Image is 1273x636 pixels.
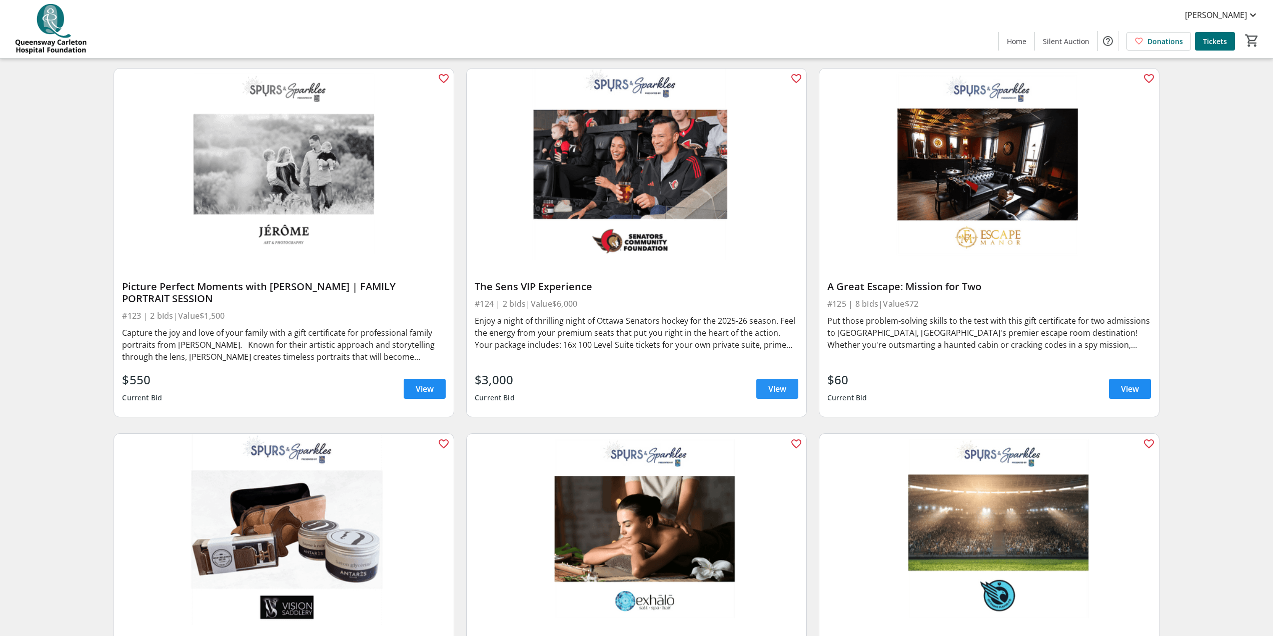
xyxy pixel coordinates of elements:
[1126,32,1191,51] a: Donations
[467,434,806,625] img: Just Add Salt: A Breath of Fresh Air for Two
[6,4,95,54] img: QCH Foundation's Logo
[1035,32,1097,51] a: Silent Auction
[475,281,798,293] div: The Sens VIP Experience
[819,434,1159,625] img: Game On: VIP Club Seats with the Ottawa Rapids!
[1147,36,1183,47] span: Donations
[1143,73,1155,85] mat-icon: favorite_outline
[1007,36,1026,47] span: Home
[467,69,806,260] img: The Sens VIP Experience
[475,297,798,311] div: #124 | 2 bids | Value $6,000
[1143,438,1155,450] mat-icon: favorite_outline
[1177,7,1267,23] button: [PERSON_NAME]
[416,383,434,395] span: View
[827,389,867,407] div: Current Bid
[827,297,1151,311] div: #125 | 8 bids | Value $72
[122,281,446,305] div: Picture Perfect Moments with [PERSON_NAME] | FAMILY PORTRAIT SESSION
[438,73,450,85] mat-icon: favorite_outline
[114,434,454,625] img: Equestrian Elegance by Vision Saddlery
[122,389,162,407] div: Current Bid
[1098,31,1118,51] button: Help
[999,32,1034,51] a: Home
[475,371,515,389] div: $3,000
[1121,383,1139,395] span: View
[122,309,446,323] div: #123 | 2 bids | Value $1,500
[122,371,162,389] div: $550
[475,315,798,351] div: Enjoy a night of thrilling night of Ottawa Senators hockey for the 2025-26 season. Feel the energ...
[1243,32,1261,50] button: Cart
[1195,32,1235,51] a: Tickets
[827,315,1151,351] div: Put those problem-solving skills to the test with this gift certificate for two admissions to [GE...
[819,69,1159,260] img: A Great Escape: Mission for Two
[122,327,446,363] div: Capture the joy and love of your family with a gift certificate for professional family portraits...
[438,438,450,450] mat-icon: favorite_outline
[1203,36,1227,47] span: Tickets
[114,69,454,260] img: Picture Perfect Moments with Jerome Art | FAMILY PORTRAIT SESSION
[1109,379,1151,399] a: View
[1043,36,1089,47] span: Silent Auction
[790,73,802,85] mat-icon: favorite_outline
[404,379,446,399] a: View
[827,371,867,389] div: $60
[1185,9,1247,21] span: [PERSON_NAME]
[790,438,802,450] mat-icon: favorite_outline
[768,383,786,395] span: View
[756,379,798,399] a: View
[827,281,1151,293] div: A Great Escape: Mission for Two
[475,389,515,407] div: Current Bid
